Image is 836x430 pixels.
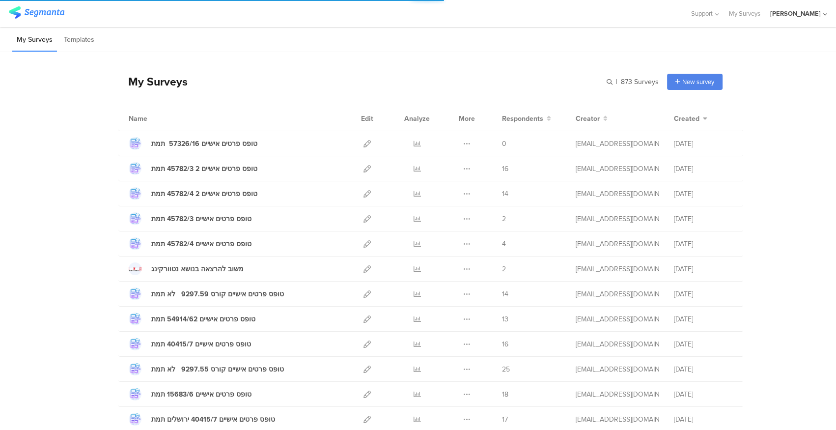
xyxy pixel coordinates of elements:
[502,364,510,374] span: 25
[129,162,257,175] a: טופס פרטים אישיים 2 45782/3 תמת
[151,364,284,374] div: טופס פרטים אישיים קורס 9297.55 לא תמת
[129,363,284,375] a: טופס פרטים אישיים קורס 9297.55 לא תמת
[129,137,257,150] a: טופס פרטים אישיים 57326/16 תמת
[151,264,244,274] div: משוב להרצאה בנושא נטוורקינג
[674,214,733,224] div: [DATE]
[151,239,251,249] div: טופס פרטים אישיים 45782/4 תמת
[674,239,733,249] div: [DATE]
[614,77,619,87] span: |
[502,189,508,199] span: 14
[576,314,659,324] div: jb-onboarding@johnbryce.co.il
[129,187,257,200] a: טופס פרטים אישיים 2 45782/4 תמת
[502,214,506,224] span: 2
[502,414,508,425] span: 17
[456,106,477,131] div: More
[576,114,600,124] span: Creator
[770,9,821,18] div: [PERSON_NAME]
[129,237,251,250] a: טופס פרטים אישיים 45782/4 תמת
[674,114,707,124] button: Created
[674,164,733,174] div: [DATE]
[129,313,255,325] a: טופס פרטים אישיים 54914/62 תמת
[402,106,432,131] div: Analyze
[576,214,659,224] div: jb-onboarding@johnbryce.co.il
[59,29,99,52] li: Templates
[502,164,508,174] span: 16
[118,73,188,90] div: My Surveys
[502,114,543,124] span: Respondents
[576,114,608,124] button: Creator
[576,139,659,149] div: jb-onboarding@johnbryce.co.il
[12,29,57,52] li: My Surveys
[691,9,713,18] span: Support
[129,212,251,225] a: טופס פרטים אישיים 45782/3 תמת
[674,414,733,425] div: [DATE]
[151,164,257,174] div: טופס פרטים אישיים 2 45782/3 תמת
[151,314,255,324] div: טופס פרטים אישיים 54914/62 תמת
[151,189,257,199] div: טופס פרטים אישיים 2 45782/4 תמת
[151,214,251,224] div: טופס פרטים אישיים 45782/3 תמת
[151,389,251,400] div: טופס פרטים אישיים 15683/6 תמת
[357,106,378,131] div: Edit
[502,139,506,149] span: 0
[576,414,659,425] div: jb-onboarding@johnbryce.co.il
[129,338,251,350] a: טופס פרטים אישיים 40415/7 תמת
[502,264,506,274] span: 2
[129,413,275,426] a: טופס פרטים אישיים 40415/7 ירושלים תמת
[151,339,251,349] div: טופס פרטים אישיים 40415/7 תמת
[674,389,733,400] div: [DATE]
[129,388,251,401] a: טופס פרטים אישיים 15683/6 תמת
[674,314,733,324] div: [DATE]
[576,364,659,374] div: jb-onboarding@johnbryce.co.il
[576,164,659,174] div: jb-onboarding@johnbryce.co.il
[129,287,284,300] a: טופס פרטים אישיים קורס 9297.59 לא תמת
[502,289,508,299] span: 14
[502,389,508,400] span: 18
[502,114,551,124] button: Respondents
[674,114,699,124] span: Created
[674,364,733,374] div: [DATE]
[621,77,659,87] span: 873 Surveys
[129,262,244,275] a: משוב להרצאה בנושא נטוורקינג
[502,239,506,249] span: 4
[674,264,733,274] div: [DATE]
[151,289,284,299] div: טופס פרטים אישיים קורס 9297.59 לא תמת
[502,339,508,349] span: 16
[576,289,659,299] div: jb-onboarding@johnbryce.co.il
[674,289,733,299] div: [DATE]
[674,139,733,149] div: [DATE]
[674,189,733,199] div: [DATE]
[151,139,257,149] div: טופס פרטים אישיים 57326/16 תמת
[151,414,275,425] div: טופס פרטים אישיים 40415/7 ירושלים תמת
[674,339,733,349] div: [DATE]
[576,239,659,249] div: jb-onboarding@johnbryce.co.il
[576,339,659,349] div: jb-onboarding@johnbryce.co.il
[9,6,64,19] img: segmanta logo
[576,189,659,199] div: jb-onboarding@johnbryce.co.il
[576,389,659,400] div: jb-onboarding@johnbryce.co.il
[682,77,714,86] span: New survey
[129,114,188,124] div: Name
[502,314,508,324] span: 13
[576,264,659,274] div: jb-onboarding@johnbryce.co.il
